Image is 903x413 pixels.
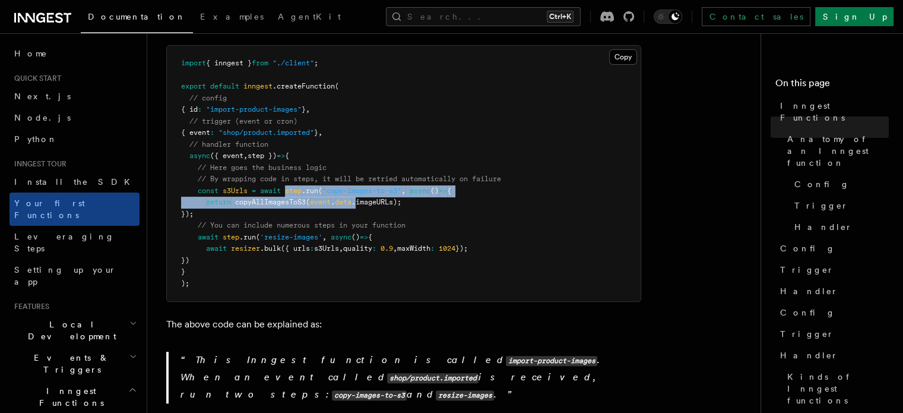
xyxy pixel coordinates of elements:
span: Inngest Functions [780,100,889,124]
a: Setting up your app [9,259,140,292]
span: Config [780,307,835,319]
span: s3Urls [223,187,248,195]
span: . [331,198,335,206]
a: Trigger [775,323,889,345]
a: Config [775,238,889,259]
a: Handler [790,216,889,238]
a: Leveraging Steps [9,226,140,259]
span: ); [181,279,189,288]
span: .run [302,187,318,195]
span: await [260,187,281,195]
span: 'resize-images' [260,233,322,241]
span: s3Urls [314,244,339,253]
span: ({ urls [281,244,310,253]
kbd: Ctrl+K [547,11,574,23]
button: Copy [609,49,637,65]
span: AgentKit [278,12,341,21]
span: : [198,105,202,114]
code: copy-images-to-s3 [332,390,407,401]
span: "copy-images-to-s3" [322,187,401,195]
span: Trigger [780,328,834,340]
span: , [401,187,405,195]
span: , [393,244,397,253]
a: Next.js [9,86,140,107]
span: resizer [231,244,260,253]
span: // handler function [189,140,268,149]
span: // You can include numerous steps in your function [198,221,405,229]
span: default [210,82,239,90]
a: AgentKit [271,4,348,32]
a: Documentation [81,4,193,33]
span: } [302,105,306,114]
span: "shop/product.imported" [218,128,314,137]
span: step [223,233,239,241]
span: import [181,59,206,67]
span: ({ event [210,152,243,160]
span: "import-product-images" [206,105,302,114]
span: { [285,152,289,160]
span: Handler [780,285,838,297]
span: .bulk [260,244,281,253]
span: .run [239,233,256,241]
span: , [243,152,248,160]
span: from [252,59,268,67]
span: Features [9,302,49,311]
span: () [430,187,439,195]
h4: On this page [775,76,889,95]
span: Install the SDK [14,177,137,187]
span: Local Development [9,319,129,342]
span: } [181,267,185,276]
span: return [206,198,231,206]
span: Home [14,48,47,59]
a: Your first Functions [9,193,140,226]
span: copyAllImagesToS3 [235,198,306,206]
span: .createFunction [273,82,335,90]
a: Python [9,128,140,150]
span: maxWidth [397,244,430,253]
span: 1024 [439,244,455,253]
span: Your first Functions [14,198,85,220]
span: inngest [243,82,273,90]
span: Next.js [14,92,71,101]
span: : [210,128,214,137]
span: Python [14,134,58,144]
span: // trigger (event or cron) [189,117,297,125]
span: Examples [200,12,264,21]
a: Node.js [9,107,140,128]
span: Trigger [780,264,834,276]
span: quality [343,244,372,253]
span: .imageURLs); [351,198,401,206]
button: Search...Ctrl+K [386,7,581,26]
span: : [310,244,314,253]
button: Events & Triggers [9,347,140,380]
span: , [306,105,310,114]
span: step }) [248,152,277,160]
span: step [285,187,302,195]
a: Kinds of Inngest functions [782,366,889,411]
span: : [430,244,435,253]
span: Node.js [14,113,71,122]
a: Install the SDK [9,171,140,193]
a: Trigger [775,259,889,280]
span: await [198,233,218,241]
span: ( [335,82,339,90]
span: { [368,233,372,241]
span: , [318,128,322,137]
a: Sign Up [815,7,894,26]
span: => [277,152,285,160]
span: Leveraging Steps [14,232,115,253]
span: export [181,82,206,90]
code: shop/product.imported [387,373,479,383]
span: { inngest } [206,59,252,67]
span: { id [181,105,198,114]
a: Handler [775,345,889,366]
span: Setting up your app [14,265,116,286]
span: = [252,187,256,195]
span: // By wrapping code in steps, it will be retried automatically on failure [198,175,501,183]
span: // Here goes the business logic [198,163,327,172]
a: Config [790,174,889,195]
span: ; [314,59,318,67]
span: Inngest Functions [9,385,128,409]
button: Local Development [9,314,140,347]
code: resize-images [436,390,494,401]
